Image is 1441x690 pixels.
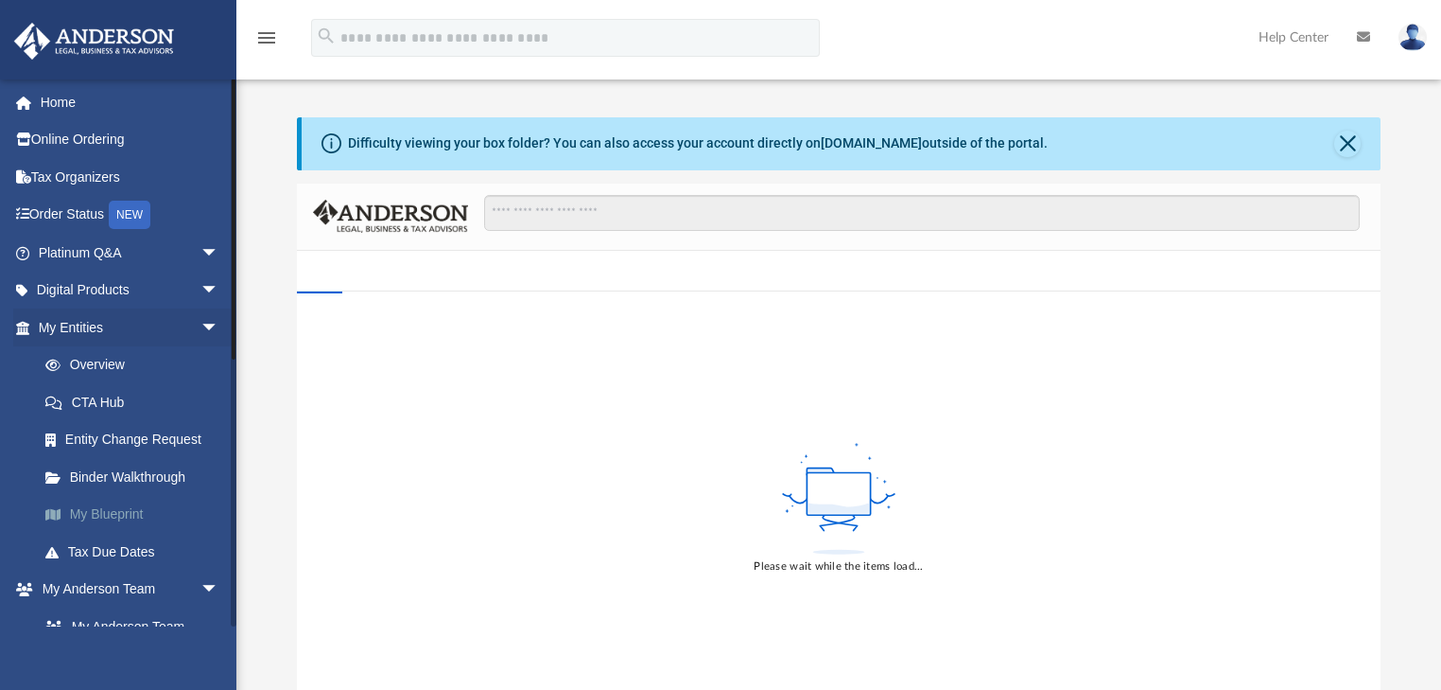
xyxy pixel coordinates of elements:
[484,195,1360,231] input: Search files and folders
[13,158,248,196] a: Tax Organizers
[200,571,238,610] span: arrow_drop_down
[9,23,180,60] img: Anderson Advisors Platinum Portal
[255,27,278,49] i: menu
[26,533,248,571] a: Tax Due Dates
[200,272,238,310] span: arrow_drop_down
[200,309,238,347] span: arrow_drop_down
[1398,24,1427,51] img: User Pic
[26,383,248,421] a: CTA Hub
[13,121,248,159] a: Online Ordering
[13,196,248,235] a: Order StatusNEW
[26,458,248,496] a: Binder Walkthrough
[13,234,248,272] a: Platinum Q&Aarrow_drop_down
[13,571,238,609] a: My Anderson Teamarrow_drop_down
[348,133,1048,153] div: Difficulty viewing your box folder? You can also access your account directly on outside of the p...
[13,83,248,121] a: Home
[26,346,248,384] a: Overview
[200,234,238,273] span: arrow_drop_down
[26,496,248,534] a: My Blueprint
[316,26,337,46] i: search
[754,558,923,575] div: Please wait while the items load...
[821,135,922,150] a: [DOMAIN_NAME]
[109,201,150,229] div: NEW
[26,421,248,459] a: Entity Change Request
[255,36,278,49] a: menu
[13,272,248,310] a: Digital Productsarrow_drop_down
[26,608,229,646] a: My Anderson Team
[13,309,248,346] a: My Entitiesarrow_drop_down
[1334,131,1361,157] button: Close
